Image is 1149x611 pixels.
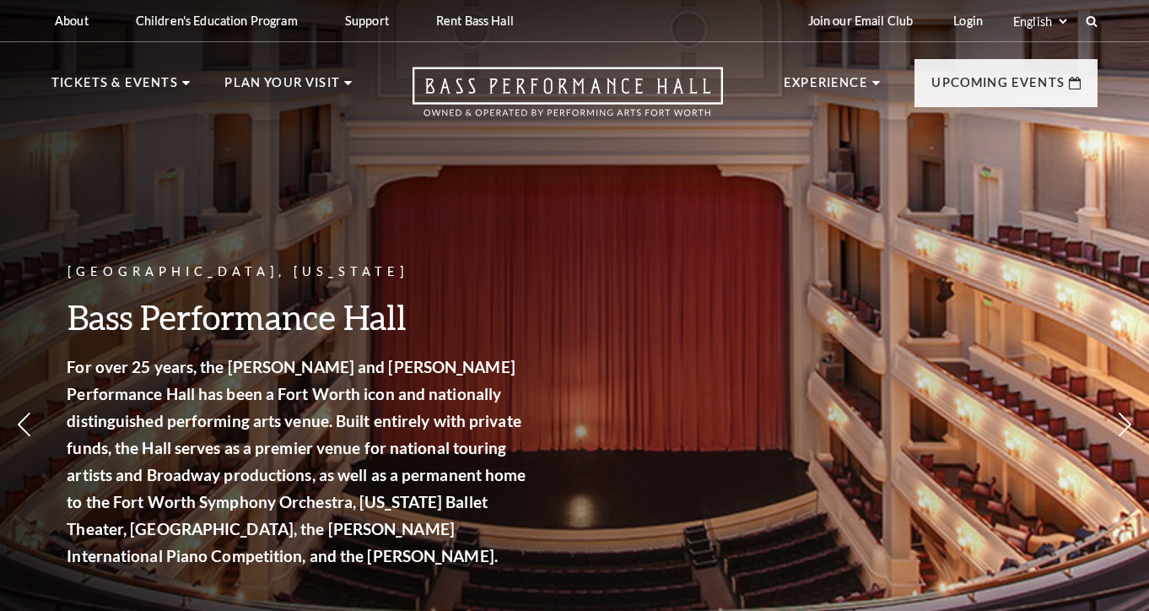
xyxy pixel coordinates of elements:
[345,14,389,28] p: Support
[67,357,526,565] strong: For over 25 years, the [PERSON_NAME] and [PERSON_NAME] Performance Hall has been a Fort Worth ico...
[136,14,298,28] p: Children's Education Program
[784,73,868,103] p: Experience
[55,14,89,28] p: About
[67,262,531,283] p: [GEOGRAPHIC_DATA], [US_STATE]
[436,14,514,28] p: Rent Bass Hall
[224,73,340,103] p: Plan Your Visit
[51,73,178,103] p: Tickets & Events
[931,73,1065,103] p: Upcoming Events
[67,295,531,338] h3: Bass Performance Hall
[1010,14,1070,30] select: Select:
